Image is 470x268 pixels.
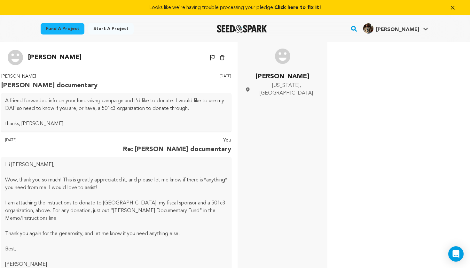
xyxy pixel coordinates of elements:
a: Looks like we're having trouble processing your pledge.Click here to fix it! [8,4,462,11]
p: [PERSON_NAME] [28,52,82,63]
p: [PERSON_NAME] [1,73,98,80]
img: Elise Lufkin Photo [275,49,290,64]
p: Re: [PERSON_NAME] documentary [123,144,231,155]
p: I am attaching the instructions to donate to [GEOGRAPHIC_DATA], my fiscal sponsor and a 501c3 org... [5,199,227,222]
p: [DATE] [5,137,17,155]
a: Fund a project [41,23,84,34]
a: James Chase S.'s Profile [362,22,429,34]
p: A friend forwarded info on your fundraising campaign and I’d like to donate. I would like to use ... [5,97,227,112]
span: [US_STATE], [GEOGRAPHIC_DATA] [253,82,320,97]
span: Click here to fix it! [274,5,321,10]
p: Best, [5,245,227,253]
p: Wow, thank you so much! This is greatly appreciated it, and please let me know if there is *anyth... [5,176,227,192]
a: Start a project [88,23,134,34]
div: James Chase S.'s Profile [363,23,419,34]
span: [PERSON_NAME] [376,27,419,32]
p: Hi [PERSON_NAME], [5,161,227,169]
img: ba2b9190411c6549.jpg [363,23,373,34]
a: Seed&Spark Homepage [217,25,267,33]
img: Elise Lufkin Photo [8,50,23,65]
p: [PERSON_NAME] documentary [1,80,98,91]
p: [DATE] [220,73,231,91]
div: Open Intercom Messenger [448,246,464,262]
img: Seed&Spark Logo Dark Mode [217,25,267,33]
p: thanks, [PERSON_NAME] [5,120,227,128]
p: You [123,137,231,144]
span: James Chase S.'s Profile [362,22,429,35]
p: Thank you again for the generosity, and let me know if you need anything else. [5,230,227,238]
p: [PERSON_NAME] [245,72,320,82]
